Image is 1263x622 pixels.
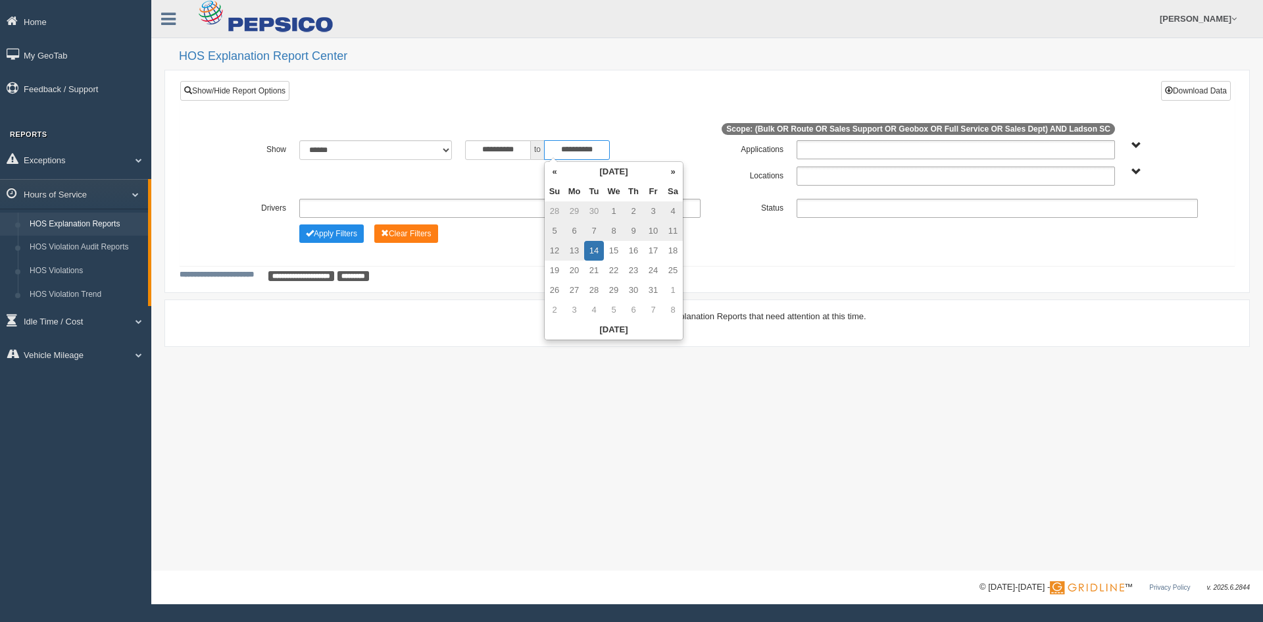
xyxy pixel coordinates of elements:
td: 8 [604,221,624,241]
h2: HOS Explanation Report Center [179,50,1250,63]
button: Download Data [1161,81,1231,101]
td: 31 [643,280,663,300]
div: © [DATE]-[DATE] - ™ [979,581,1250,594]
td: 4 [663,201,683,221]
a: HOS Violation Audit Reports [24,236,148,259]
td: 3 [564,300,584,320]
td: 5 [604,300,624,320]
th: Fr [643,182,663,201]
a: HOS Explanation Reports [24,213,148,236]
th: We [604,182,624,201]
span: v. 2025.6.2844 [1207,584,1250,591]
label: Show [210,140,293,156]
th: Th [624,182,643,201]
label: Locations [707,167,790,182]
td: 30 [584,201,604,221]
button: Change Filter Options [374,224,438,243]
th: Mo [564,182,584,201]
td: 26 [545,280,564,300]
td: 4 [584,300,604,320]
span: Scope: (Bulk OR Route OR Sales Support OR Geobox OR Full Service OR Sales Dept) AND Ladson SC [722,123,1115,135]
td: 1 [604,201,624,221]
img: Gridline [1050,581,1124,594]
td: 6 [624,300,643,320]
td: 23 [624,261,643,280]
td: 3 [643,201,663,221]
th: [DATE] [564,162,663,182]
td: 19 [545,261,564,280]
label: Status [707,199,790,215]
th: [DATE] [545,320,683,340]
th: « [545,162,564,182]
td: 27 [564,280,584,300]
td: 5 [545,221,564,241]
td: 29 [564,201,584,221]
td: 8 [663,300,683,320]
span: to [531,140,544,160]
button: Change Filter Options [299,224,364,243]
th: Tu [584,182,604,201]
td: 28 [545,201,564,221]
td: 17 [643,241,663,261]
td: 12 [545,241,564,261]
td: 28 [584,280,604,300]
th: Su [545,182,564,201]
td: 16 [624,241,643,261]
th: » [663,162,683,182]
td: 7 [643,300,663,320]
td: 30 [624,280,643,300]
label: Applications [707,140,790,156]
td: 25 [663,261,683,280]
label: Drivers [210,199,293,215]
td: 2 [624,201,643,221]
a: Show/Hide Report Options [180,81,289,101]
td: 15 [604,241,624,261]
td: 7 [584,221,604,241]
th: Sa [663,182,683,201]
td: 13 [564,241,584,261]
a: HOS Violation Trend [24,283,148,307]
td: 21 [584,261,604,280]
td: 29 [604,280,624,300]
td: 20 [564,261,584,280]
td: 22 [604,261,624,280]
a: Privacy Policy [1149,584,1190,591]
td: 24 [643,261,663,280]
td: 6 [564,221,584,241]
td: 2 [545,300,564,320]
a: HOS Violations [24,259,148,283]
td: 14 [584,241,604,261]
td: 1 [663,280,683,300]
div: There are no HOS Violations or Explanation Reports that need attention at this time. [180,310,1235,323]
td: 11 [663,221,683,241]
td: 10 [643,221,663,241]
td: 9 [624,221,643,241]
td: 18 [663,241,683,261]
